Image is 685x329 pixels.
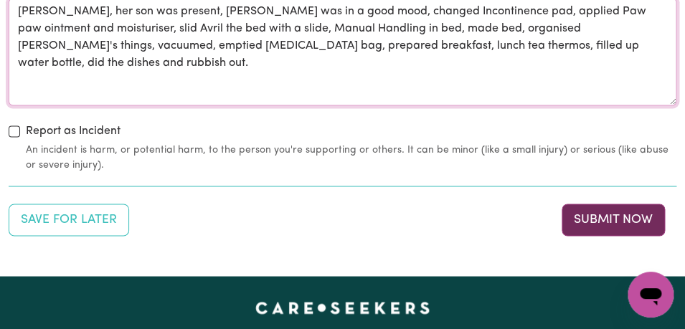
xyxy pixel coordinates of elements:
[9,204,129,235] button: Save your job report
[26,143,676,173] small: An incident is harm, or potential harm, to the person you're supporting or others. It can be mino...
[255,302,430,313] a: Careseekers home page
[26,123,121,140] label: Report as Incident
[628,272,674,318] iframe: Button to launch messaging window
[562,204,665,235] button: Submit your job report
